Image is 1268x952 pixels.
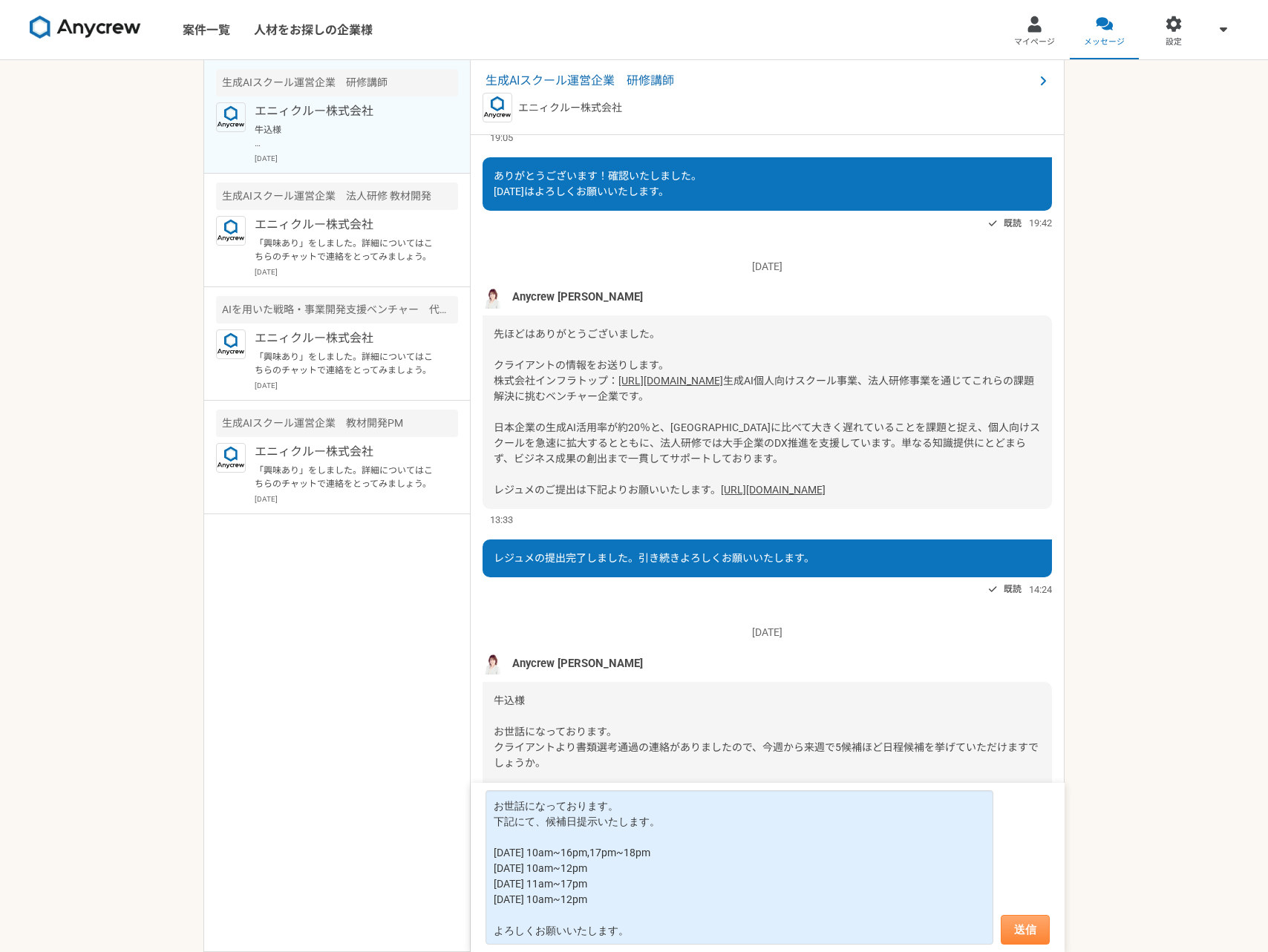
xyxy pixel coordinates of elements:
p: エニィクルー株式会社 [255,216,438,234]
img: logo_text_blue_01.png [483,93,512,122]
div: AIを用いた戦略・事業開発支援ベンチャー 代表のメンター（業務コンサルタント） [216,296,458,324]
p: 「興味あり」をしました。詳細についてはこちらのチャットで連絡をとってみましょう。 [255,237,438,263]
span: 生成AIスクール運営企業 研修講師 [486,72,1034,90]
span: 14:24 [1029,582,1052,597]
button: 送信 [1001,915,1050,945]
p: [DATE] [255,493,458,505]
span: レジュメの提出完了しました。引き続きよろしくお願いいたします。 [494,552,814,564]
a: [URL][DOMAIN_NAME] [721,484,826,496]
span: 設定 [1166,36,1182,48]
p: [DATE] [483,625,1052,640]
span: マイページ [1014,36,1055,48]
img: %E5%90%8D%E7%A7%B0%E6%9C%AA%E8%A8%AD%E5%AE%9A%E3%81%AE%E3%83%87%E3%82%B6%E3%82%A4%E3%83%B3__3_.png [483,286,505,309]
p: 牛込様 お世話になっております。 クライアントより書類選考通過の連絡がありましたので、今週から来週で5候補ほど日程候補を挙げていただけますでしょうか。 面談時間は30分ほどを予定しております。 ... [255,123,438,150]
span: メッセージ [1084,36,1125,48]
img: 8DqYSo04kwAAAAASUVORK5CYII= [30,16,141,39]
p: [DATE] [255,153,458,164]
a: [URL][DOMAIN_NAME] [618,375,723,387]
p: エニィクルー株式会社 [255,443,438,461]
img: %E5%90%8D%E7%A7%B0%E6%9C%AA%E8%A8%AD%E5%AE%9A%E3%81%AE%E3%83%87%E3%82%B6%E3%82%A4%E3%83%B3__3_.png [483,652,505,674]
span: 先ほどはありがとうございました。 クライアントの情報をお送りします。 株式会社インフラトップ： [494,328,669,387]
div: 生成AIスクール運営企業 教材開発PM [216,410,458,437]
img: logo_text_blue_01.png [216,216,246,246]
p: エニィクルー株式会社 [518,100,622,116]
p: [DATE] [255,266,458,278]
span: Anycrew [PERSON_NAME] [512,289,643,305]
span: 既読 [1004,214,1022,232]
textarea: お世話になっております。 下記にて、候補日提示いたします。 [DATE] 10am~16pm,17pm~18pm [DATE] 10am~12pm [DATE] 11am~17pm [DATE]... [486,790,993,945]
p: 「興味あり」をしました。詳細についてはこちらのチャットで連絡をとってみましょう。 [255,464,438,490]
span: ありがとうございます！確認いたしました。 [DATE]はよろしくお願いいたします。 [494,170,702,197]
span: 13:33 [490,513,513,527]
p: 「興味あり」をしました。詳細についてはこちらのチャットで連絡をとってみましょう。 [255,350,438,377]
span: 既読 [1004,580,1022,598]
img: logo_text_blue_01.png [216,329,246,359]
div: 生成AIスクール運営企業 法人研修 教材開発 [216,183,458,210]
span: 19:42 [1029,216,1052,230]
p: [DATE] [255,380,458,391]
img: logo_text_blue_01.png [216,443,246,473]
p: エニィクルー株式会社 [255,102,438,120]
span: 牛込様 お世話になっております。 クライアントより書類選考通過の連絡がありましたので、今週から来週で5候補ほど日程候補を挙げていただけますでしょうか。 面談時間は30分ほどを予定しております。 ... [494,695,1039,831]
img: logo_text_blue_01.png [216,102,246,132]
span: 生成AI個人向けスクール事業、法人研修事業を通じてこれらの課題解決に挑むベンチャー企業です。 日本企業の生成AI活用率が約20％と、[GEOGRAPHIC_DATA]に比べて大きく遅れていること... [494,375,1040,496]
span: Anycrew [PERSON_NAME] [512,655,643,672]
div: 生成AIスクール運営企業 研修講師 [216,69,458,96]
p: エニィクルー株式会社 [255,329,438,347]
span: 19:05 [490,131,513,145]
p: [DATE] [483,259,1052,275]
